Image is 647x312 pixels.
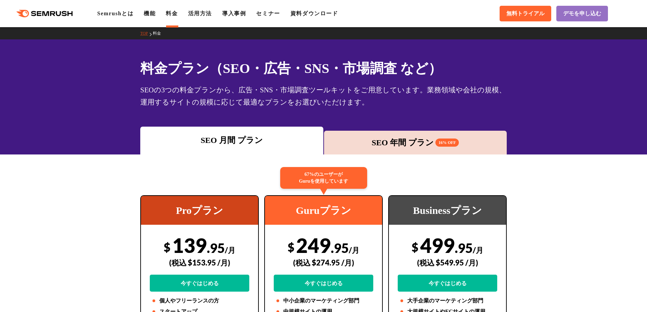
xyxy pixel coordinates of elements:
a: 機能 [144,11,156,16]
span: 16% OFF [435,139,459,147]
span: デモを申し込む [563,10,601,17]
span: $ [412,240,418,254]
span: .95 [331,240,349,256]
li: 大手企業のマーケティング部門 [398,297,497,305]
span: /月 [225,245,235,255]
div: (税込 $274.95 /月) [274,251,373,275]
span: /月 [349,245,359,255]
span: .95 [207,240,225,256]
h1: 料金プラン（SEO・広告・SNS・市場調査 など） [140,58,507,78]
li: 中小企業のマーケティング部門 [274,297,373,305]
a: 料金 [166,11,178,16]
div: (税込 $549.95 /月) [398,251,497,275]
a: 導入事例 [222,11,246,16]
a: TOP [140,31,153,36]
span: /月 [473,245,483,255]
div: 249 [274,233,373,292]
div: Businessプラン [389,196,506,225]
span: $ [288,240,294,254]
a: デモを申し込む [556,6,608,21]
span: 無料トライアル [506,10,544,17]
div: 139 [150,233,249,292]
div: Proプラン [141,196,258,225]
span: $ [164,240,170,254]
a: Semrushとは [97,11,133,16]
div: SEO 月間 プラン [144,134,320,146]
a: 今すぐはじめる [150,275,249,292]
a: 今すぐはじめる [274,275,373,292]
li: 個人やフリーランスの方 [150,297,249,305]
a: 活用方法 [188,11,212,16]
div: SEOの3つの料金プランから、広告・SNS・市場調査ツールキットをご用意しています。業務領域や会社の規模、運用するサイトの規模に応じて最適なプランをお選びいただけます。 [140,84,507,108]
div: (税込 $153.95 /月) [150,251,249,275]
div: 67%のユーザーが Guruを使用しています [280,167,367,189]
div: 499 [398,233,497,292]
a: 無料トライアル [500,6,551,21]
a: 資料ダウンロード [290,11,338,16]
a: 今すぐはじめる [398,275,497,292]
a: セミナー [256,11,280,16]
div: SEO 年間 プラン [327,136,504,149]
a: 料金 [153,31,166,36]
div: Guruプラン [265,196,382,225]
span: .95 [455,240,473,256]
